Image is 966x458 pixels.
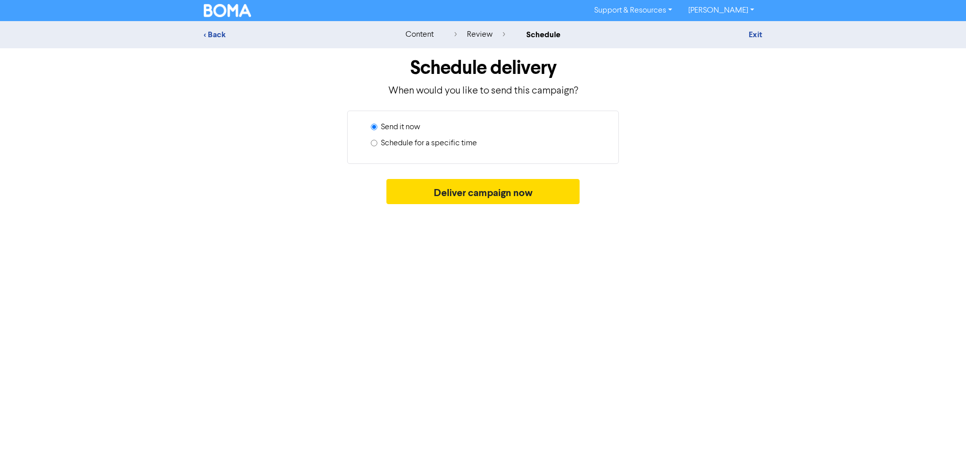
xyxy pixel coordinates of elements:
[381,121,420,133] label: Send it now
[386,179,580,204] button: Deliver campaign now
[749,30,762,40] a: Exit
[381,137,477,149] label: Schedule for a specific time
[916,410,966,458] iframe: Chat Widget
[586,3,680,19] a: Support & Resources
[526,29,560,41] div: schedule
[204,83,762,99] p: When would you like to send this campaign?
[680,3,762,19] a: [PERSON_NAME]
[204,56,762,79] h1: Schedule delivery
[204,29,380,41] div: < Back
[204,4,251,17] img: BOMA Logo
[454,29,505,41] div: review
[406,29,434,41] div: content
